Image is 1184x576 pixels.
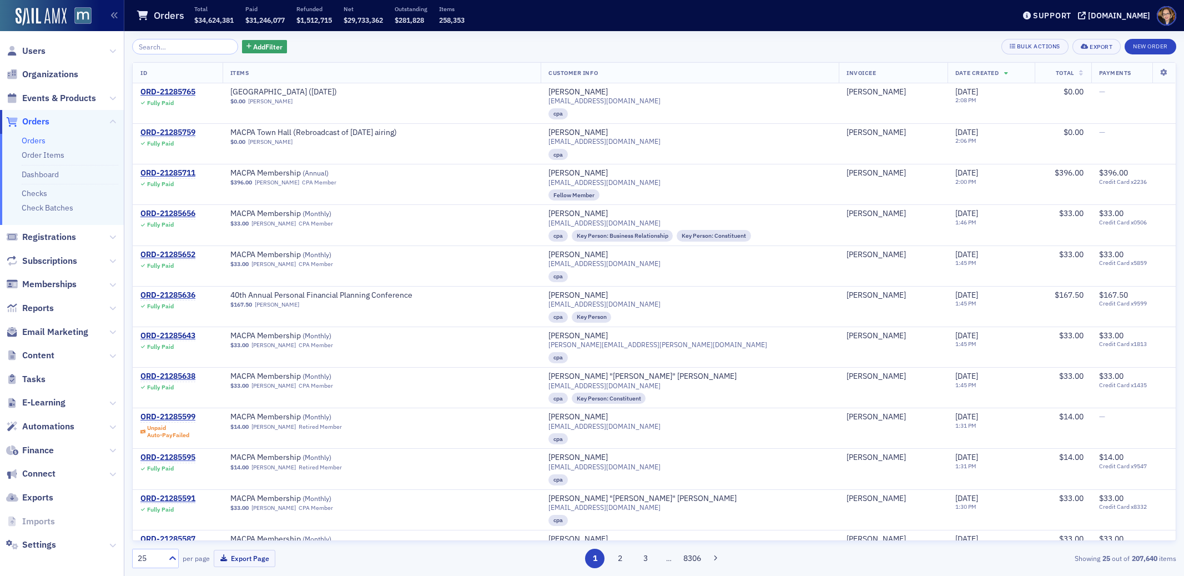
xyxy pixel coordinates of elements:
[1017,43,1060,49] div: Bulk Actions
[847,128,940,138] span: Linda Rogers
[22,326,88,338] span: Email Marketing
[253,42,283,52] span: Add Filter
[1157,6,1176,26] span: Profile
[140,412,195,422] a: ORD-21285599
[6,45,46,57] a: Users
[1059,208,1084,218] span: $33.00
[303,412,331,421] span: ( Monthly )
[1099,290,1128,300] span: $167.50
[847,290,940,300] span: Richard Nudelman
[548,137,661,146] span: [EMAIL_ADDRESS][DOMAIN_NAME]
[132,39,238,54] input: Search…
[1064,87,1084,97] span: $0.00
[74,7,92,24] img: SailAMX
[548,422,661,430] span: [EMAIL_ADDRESS][DOMAIN_NAME]
[16,8,67,26] a: SailAMX
[847,331,906,341] div: [PERSON_NAME]
[6,373,46,385] a: Tasks
[955,69,999,77] span: Date Created
[548,209,608,219] a: [PERSON_NAME]
[251,342,296,349] a: [PERSON_NAME]
[955,208,978,218] span: [DATE]
[230,209,370,219] a: MACPA Membership (Monthly)
[230,87,370,97] a: [GEOGRAPHIC_DATA] ([DATE])
[6,397,66,409] a: E-Learning
[548,372,737,382] a: [PERSON_NAME] "[PERSON_NAME]" [PERSON_NAME]
[548,250,608,260] div: [PERSON_NAME]
[1059,371,1084,381] span: $33.00
[22,203,73,213] a: Check Batches
[6,231,76,243] a: Registrations
[847,168,906,178] a: [PERSON_NAME]
[847,168,940,178] span: Daphne De Shields
[548,128,608,138] div: [PERSON_NAME]
[147,303,174,310] div: Fully Paid
[230,331,370,341] a: MACPA Membership (Monthly)
[1099,127,1105,137] span: —
[22,420,74,433] span: Automations
[299,423,342,430] div: Retired Member
[140,372,195,382] a: ORD-21285638
[1099,330,1123,340] span: $33.00
[22,116,49,128] span: Orders
[548,168,608,178] a: [PERSON_NAME]
[548,453,608,463] div: [PERSON_NAME]
[6,326,88,338] a: Email Marketing
[6,92,96,104] a: Events & Products
[22,92,96,104] span: Events & Products
[22,278,77,290] span: Memberships
[955,168,978,178] span: [DATE]
[439,16,465,24] span: 258,353
[1099,178,1168,186] span: Credit Card x2236
[140,209,195,219] div: ORD-21285656
[183,553,210,563] label: per page
[230,290,412,300] a: 40th Annual Personal Financial Planning Conference
[230,261,249,268] span: $33.00
[230,209,370,219] span: MACPA Membership
[147,343,174,350] div: Fully Paid
[1001,39,1069,54] button: Bulk Actions
[248,98,293,105] a: [PERSON_NAME]
[6,492,53,504] a: Exports
[1099,300,1168,307] span: Credit Card x9599
[1099,371,1123,381] span: $33.00
[140,87,195,97] div: ORD-21285765
[548,340,767,349] span: [PERSON_NAME][EMAIL_ADDRESS][PERSON_NAME][DOMAIN_NAME]
[548,97,661,105] span: [EMAIL_ADDRESS][DOMAIN_NAME]
[847,412,940,422] span: Phyllis Osterchrist
[548,259,661,268] span: [EMAIL_ADDRESS][DOMAIN_NAME]
[147,140,174,147] div: Fully Paid
[1099,168,1128,178] span: $396.00
[395,5,427,13] p: Outstanding
[847,250,940,260] span: Scott Rosenthal
[6,349,54,362] a: Content
[140,250,195,260] a: ORD-21285652
[140,290,195,300] a: ORD-21285636
[67,7,92,26] a: View Homepage
[140,128,195,138] div: ORD-21285759
[140,168,195,178] a: ORD-21285711
[303,250,331,259] span: ( Monthly )
[847,534,906,544] div: [PERSON_NAME]
[847,453,906,463] a: [PERSON_NAME]
[1099,87,1105,97] span: —
[955,137,976,144] time: 2:06 PM
[847,250,906,260] a: [PERSON_NAME]
[230,250,370,260] span: MACPA Membership
[22,397,66,409] span: E-Learning
[303,453,331,462] span: ( Monthly )
[299,382,333,389] div: CPA Member
[548,87,608,97] div: [PERSON_NAME]
[955,87,978,97] span: [DATE]
[572,312,612,323] div: Key Person
[682,549,702,568] button: 8306
[344,5,383,13] p: Net
[147,432,189,439] div: Auto-Pay Failed
[230,69,249,77] span: Items
[847,331,940,341] span: Ismenia Pena-Romero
